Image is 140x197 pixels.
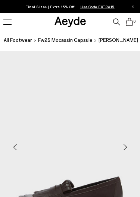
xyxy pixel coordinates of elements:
[4,136,26,158] div: Previous slide
[114,136,136,158] div: Next slide
[99,36,138,44] span: [PERSON_NAME]
[38,37,93,43] span: Fw25 Mocassin Capsule
[4,30,140,51] nav: breadcrumb
[4,36,32,44] a: All Footwear
[38,36,93,44] a: Fw25 Mocassin Capsule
